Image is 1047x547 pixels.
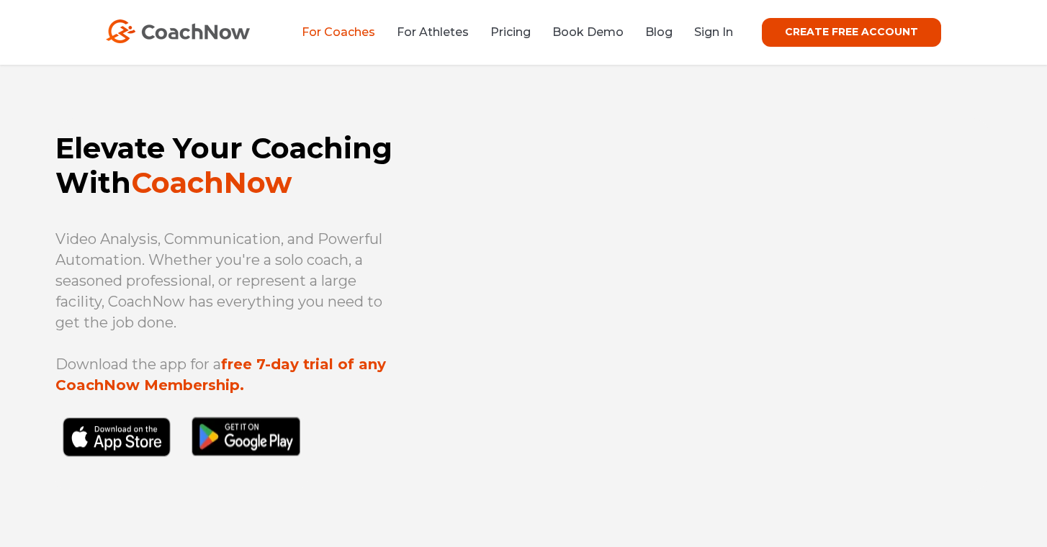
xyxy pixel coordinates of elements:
[302,25,375,39] a: For Coaches
[552,25,624,39] a: Book Demo
[55,354,410,396] p: Download the app for a
[645,25,673,39] a: Blog
[490,25,531,39] a: Pricing
[397,25,469,39] a: For Athletes
[762,18,941,47] a: CREATE FREE ACCOUNT
[55,417,307,489] img: Black Download CoachNow on the App Store Button
[55,356,386,394] strong: free 7-day trial of any CoachNow Membership.
[55,229,410,333] p: Video Analysis, Communication, and Powerful Automation. Whether you're a solo coach, a seasoned p...
[106,19,250,43] img: CoachNow Logo
[467,152,992,451] iframe: YouTube video player
[694,25,733,39] a: Sign In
